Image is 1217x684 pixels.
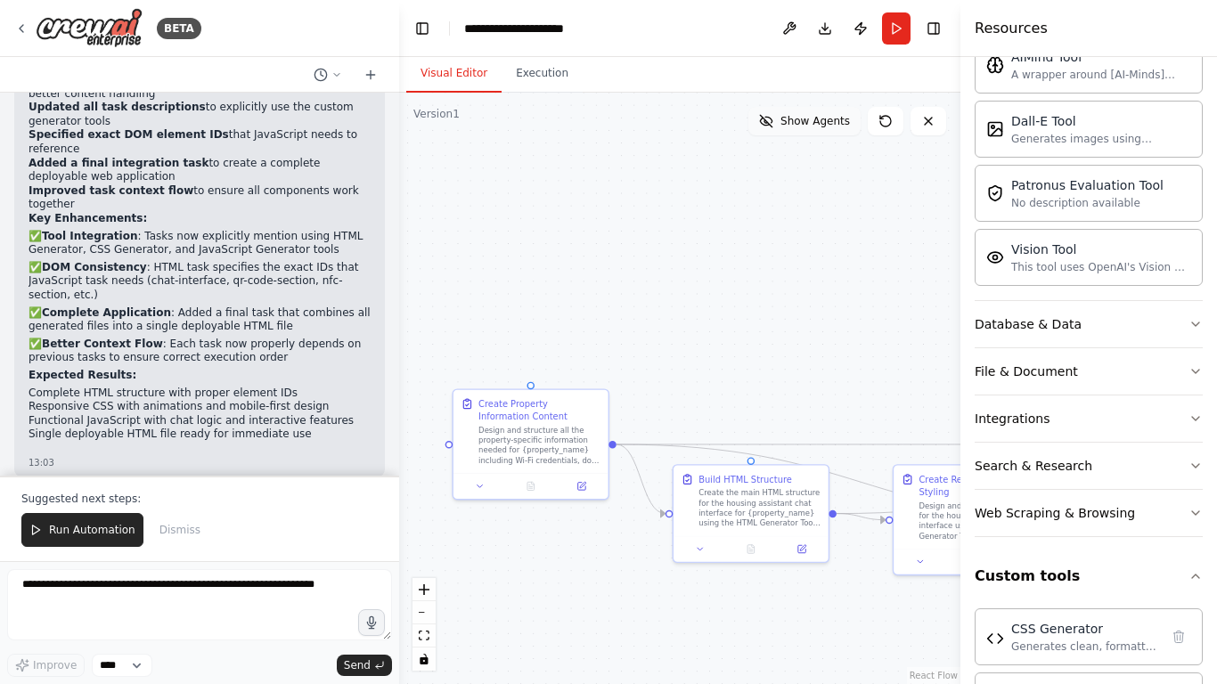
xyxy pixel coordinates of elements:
[452,388,609,500] div: Create Property Information ContentDesign and structure all the property-specific information nee...
[1011,112,1191,130] div: Dall-E Tool
[1166,624,1191,649] button: Delete tool
[49,523,135,537] span: Run Automation
[893,464,1050,575] div: Create Responsive CSS StylingDesign and generate CSS styles for the housing assistant chat interf...
[29,456,371,469] div: 13:03
[1011,132,1191,146] div: Generates images using OpenAI's Dall-E model.
[975,301,1203,347] button: Database & Data
[975,410,1050,427] div: Integrations
[157,18,201,39] div: BETA
[502,55,583,93] button: Execution
[344,658,371,672] span: Send
[1011,196,1164,210] div: No description available
[412,601,436,624] button: zoom out
[29,306,371,334] p: ✅ : Added a final task that combines all generated files into a single deployable HTML file
[29,427,371,442] li: Single deployable HTML file ready for immediate use
[975,395,1203,442] button: Integrations
[21,492,378,506] p: Suggested next steps:
[36,8,143,48] img: Logo
[413,107,460,121] div: Version 1
[780,541,823,557] button: Open in side panel
[29,230,371,257] p: ✅ : Tasks now explicitly mention using HTML Generator, CSS Generator, and JavaScript Generator tools
[29,400,371,414] li: Responsive CSS with animations and mobile-first design
[504,478,558,493] button: No output available
[748,107,861,135] button: Show Agents
[151,513,209,547] button: Dismiss
[29,184,193,197] strong: Improved task context flow
[410,16,435,41] button: Hide left sidebar
[306,64,349,85] button: Switch to previous chat
[780,114,850,128] span: Show Agents
[29,157,208,169] strong: Added a final integration task
[42,338,163,350] strong: Better Context Flow
[975,362,1078,380] div: File & Document
[975,457,1092,475] div: Search & Research
[617,438,1106,526] g: Edge from ed19908f-446a-4f5f-9369-f3eb6858a714 to 6b60558d-269f-43a4-83a5-c004e7a8bc4f
[29,261,371,303] p: ✅ : HTML task specifies the exact IDs that JavaScript task needs (chat-interface, qr-code-section...
[33,658,77,672] span: Improve
[944,554,998,569] button: No output available
[337,655,392,676] button: Send
[921,16,946,41] button: Hide right sidebar
[986,184,1004,202] img: PatronusEvalTool
[975,443,1203,489] button: Search & Research
[698,473,792,485] div: Build HTML Structure
[29,101,206,113] strong: Updated all task descriptions
[358,609,385,636] button: Click to speak your automation idea
[478,397,600,422] div: Create Property Information Content
[412,624,436,647] button: fit view
[975,490,1203,536] button: Web Scraping & Browsing
[29,157,371,184] li: to create a complete deployable web application
[29,369,136,381] strong: Expected Results:
[986,248,1004,266] img: VisionTool
[617,438,666,520] g: Edge from ed19908f-446a-4f5f-9369-f3eb6858a714 to d3e977ce-c572-429e-9b24-40c5e5eb581b
[29,184,371,212] li: to ensure all components work together
[406,55,502,93] button: Visual Editor
[1011,240,1191,258] div: Vision Tool
[1011,48,1191,66] div: AIMind Tool
[29,338,371,365] p: ✅ : Each task now properly depends on previous tasks to ensure correct execution order
[42,230,138,242] strong: Tool Integration
[29,414,371,428] li: Functional JavaScript with chat logic and interactive features
[29,101,371,128] li: to explicitly use the custom generator tools
[698,488,821,528] div: Create the main HTML structure for the housing assistant chat interface for {property_name} using...
[7,654,85,677] button: Improve
[1011,639,1159,654] div: Generates clean, formatted CSS code with proper indentation, organization, and comments. Supports...
[42,261,147,273] strong: DOM Consistency
[724,541,778,557] button: No output available
[1011,260,1191,274] div: This tool uses OpenAI's Vision API to describe the contents of an image.
[559,478,602,493] button: Open in side panel
[412,578,436,671] div: React Flow controls
[975,315,1082,333] div: Database & Data
[919,473,1041,498] div: Create Responsive CSS Styling
[412,647,436,671] button: toggle interactivity
[986,56,1004,74] img: AIMindTool
[1011,176,1164,194] div: Patronus Evaluation Tool
[986,630,1004,647] img: CSS Generator
[910,671,958,680] a: React Flow attribution
[837,508,886,526] g: Edge from d3e977ce-c572-429e-9b24-40c5e5eb581b to eb099bcd-50f8-4285-b805-bf35a8f82372
[975,551,1203,601] button: Custom tools
[42,306,171,319] strong: Complete Application
[975,348,1203,395] button: File & Document
[29,212,147,224] strong: Key Enhancements:
[29,387,371,401] li: Complete HTML structure with proper element IDs
[29,128,229,141] strong: Specified exact DOM element IDs
[159,523,200,537] span: Dismiss
[29,128,371,156] li: that JavaScript needs to reference
[919,501,1041,541] div: Design and generate CSS styles for the housing assistant chat interface using the CSS Generator T...
[975,29,1203,300] div: AI & Machine Learning
[464,20,594,37] nav: breadcrumb
[673,464,830,563] div: Build HTML StructureCreate the main HTML structure for the housing assistant chat interface for {...
[1011,620,1159,638] div: CSS Generator
[975,504,1135,522] div: Web Scraping & Browsing
[1011,68,1191,82] div: A wrapper around [AI-Minds]([URL][DOMAIN_NAME]). Useful for when you need answers to questions fr...
[21,513,143,547] button: Run Automation
[478,425,600,465] div: Design and structure all the property-specific information needed for {property_name} including W...
[986,120,1004,138] img: DallETool
[412,578,436,601] button: zoom in
[356,64,385,85] button: Start a new chat
[975,18,1048,39] h4: Resources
